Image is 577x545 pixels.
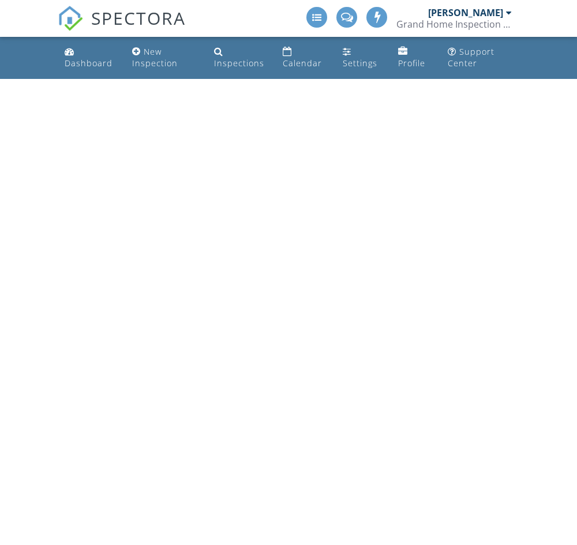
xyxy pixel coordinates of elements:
[448,46,494,69] div: Support Center
[209,41,269,74] a: Inspections
[65,58,113,69] div: Dashboard
[394,41,434,74] a: Profile
[91,6,186,30] span: SPECTORA
[278,41,329,74] a: Calendar
[60,41,118,74] a: Dashboard
[128,41,200,74] a: New Inspection
[396,18,512,30] div: Grand Home Inspection Metro Detroit
[343,58,377,69] div: Settings
[58,6,83,31] img: The Best Home Inspection Software - Spectora
[132,46,178,69] div: New Inspection
[338,41,384,74] a: Settings
[428,7,503,18] div: [PERSON_NAME]
[443,41,517,74] a: Support Center
[58,16,186,40] a: SPECTORA
[214,58,264,69] div: Inspections
[398,58,425,69] div: Profile
[283,58,322,69] div: Calendar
